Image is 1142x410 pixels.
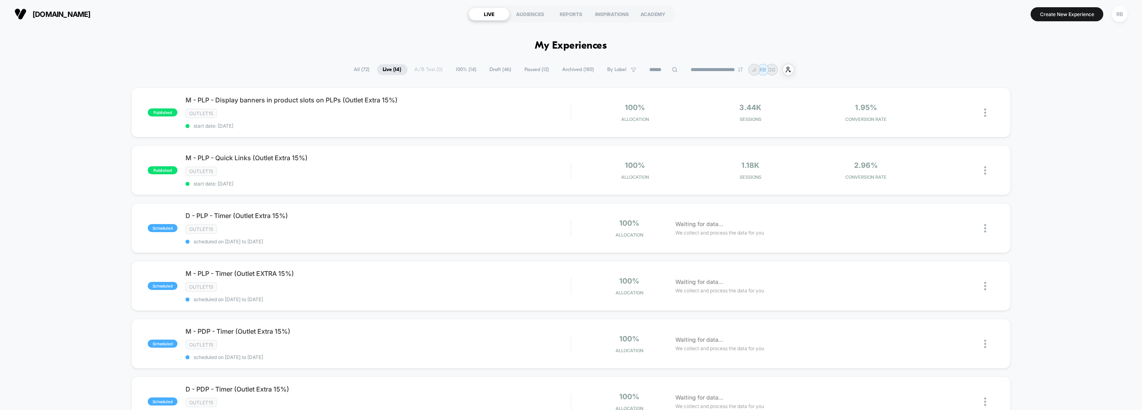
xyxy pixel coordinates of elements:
span: OUTLET15 [186,224,217,234]
span: Waiting for data... [675,335,723,344]
img: close [984,224,986,233]
button: Create New Experience [1031,7,1103,21]
span: OUTLET15 [186,398,217,407]
span: By Label [608,67,627,73]
span: CONVERSION RATE [810,116,922,122]
span: 1.18k [742,161,760,169]
span: OUTLET15 [186,282,217,292]
span: 100% [625,161,645,169]
img: end [738,67,743,72]
span: D - PDP - Timer (Outlet Extra 15%) [186,385,571,393]
span: Archived ( 180 ) [557,64,600,75]
div: LIVE [469,8,510,20]
span: 100% [620,392,640,401]
img: close [984,398,986,406]
span: [DOMAIN_NAME] [33,10,91,18]
span: scheduled on [DATE] to [DATE] [186,239,571,245]
span: published [148,166,177,174]
span: Paused ( 12 ) [519,64,555,75]
span: 100% ( 14 ) [450,64,483,75]
span: Allocation [616,290,643,296]
img: close [984,108,986,117]
span: M - PLP - Timer (Outlet EXTRA 15%) [186,269,571,277]
span: M - PDP - Timer (Outlet Extra 15%) [186,327,571,335]
span: OUTLET15 [186,340,217,349]
span: M - PLP - Quick Links (Outlet Extra 15%) [186,154,571,162]
img: close [984,282,986,290]
span: start date: [DATE] [186,181,571,187]
span: start date: [DATE] [186,123,571,129]
span: scheduled [148,398,177,406]
span: Waiting for data... [675,393,723,402]
span: 100% [620,335,640,343]
span: 100% [625,103,645,112]
button: RB [1109,6,1130,22]
span: OUTLET15 [186,167,217,176]
span: We collect and process the data for you [675,345,764,352]
span: scheduled [148,340,177,348]
span: Waiting for data... [675,220,723,228]
span: 100% [620,277,640,285]
span: OUTLET15 [186,109,217,118]
p: GG [768,67,775,73]
span: published [148,108,177,116]
div: AUDIENCES [510,8,551,20]
span: Waiting for data... [675,277,723,286]
span: All ( 72 ) [348,64,376,75]
span: Draft ( 46 ) [484,64,518,75]
span: M - PLP - Display banners in product slots on PLPs (Outlet Extra 15%) [186,96,571,104]
img: Visually logo [14,8,27,20]
div: ACADEMY [632,8,673,20]
span: scheduled on [DATE] to [DATE] [186,354,571,360]
img: close [984,340,986,348]
span: 1.95% [855,103,877,112]
span: 100% [620,219,640,227]
span: Allocation [621,116,649,122]
span: scheduled [148,282,177,290]
span: Live ( 14 ) [377,64,408,75]
span: Allocation [616,348,643,353]
div: RB [1112,6,1128,22]
div: INSPIRATIONS [591,8,632,20]
span: scheduled [148,224,177,232]
h1: My Experiences [535,40,607,52]
img: close [984,166,986,175]
span: 3.44k [740,103,762,112]
button: [DOMAIN_NAME] [12,8,93,20]
span: CONVERSION RATE [810,174,922,180]
div: REPORTS [551,8,591,20]
span: We collect and process the data for you [675,229,764,237]
span: We collect and process the data for you [675,287,764,294]
span: Sessions [695,116,806,122]
span: Allocation [616,232,643,238]
span: Allocation [621,174,649,180]
p: JI [752,67,756,73]
span: Sessions [695,174,806,180]
span: D - PLP - Timer (Outlet Extra 15%) [186,212,571,220]
span: We collect and process the data for you [675,402,764,410]
span: 2.96% [854,161,878,169]
p: RB [760,67,766,73]
span: scheduled on [DATE] to [DATE] [186,296,571,302]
